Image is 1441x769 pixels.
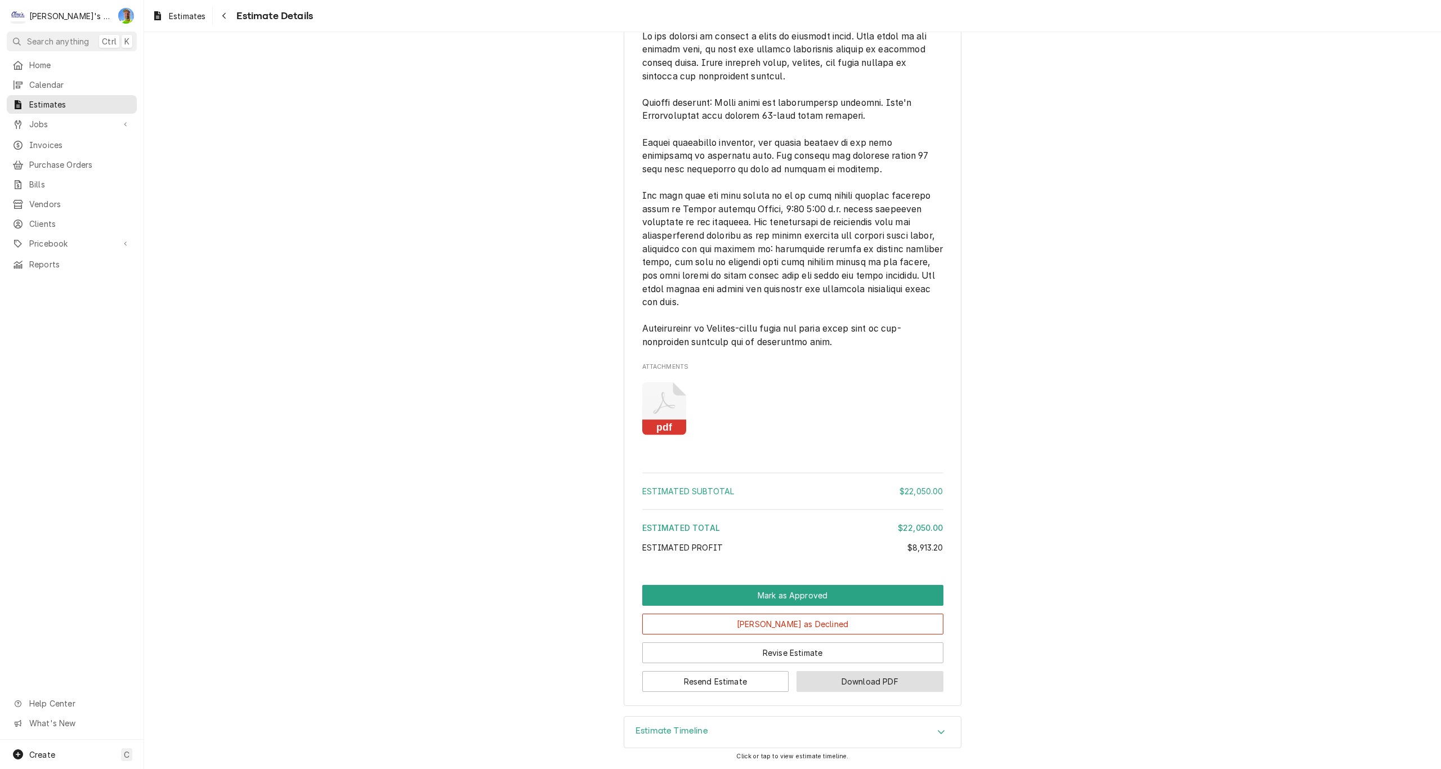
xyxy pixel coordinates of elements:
span: Estimated Profit [642,543,723,552]
span: Purchase Orders [29,159,131,171]
div: $22,050.00 [898,522,943,534]
a: Go to Pricebook [7,234,137,253]
a: Home [7,56,137,74]
span: Terms & Conditions [642,30,943,349]
div: Estimate Timeline [624,716,961,749]
div: Button Group Row [642,663,943,692]
button: Accordion Details Expand Trigger [624,717,961,748]
span: Attachments [642,363,943,372]
a: Go to What's New [7,714,137,732]
div: $8,913.20 [907,542,943,553]
div: Estimated Total [642,522,943,534]
a: Calendar [7,75,137,94]
div: Amount Summary [642,468,943,561]
span: Estimated Subtotal [642,486,735,496]
a: Estimates [7,95,137,114]
span: Help Center [29,698,130,709]
span: Click or tap to view estimate timeline. [736,753,848,760]
a: Reports [7,255,137,274]
span: Search anything [27,35,89,47]
div: Accordion Header [624,717,961,748]
button: Download PDF [796,671,943,692]
span: Bills [29,178,131,190]
div: Button Group Row [642,606,943,634]
div: C [10,8,26,24]
span: Create [29,750,55,759]
button: [PERSON_NAME] as Declined [642,614,943,634]
a: Go to Help Center [7,694,137,713]
div: GA [118,8,134,24]
button: Search anythingCtrlK [7,32,137,51]
span: Estimated Total [642,523,720,533]
div: Button Group Row [642,634,943,663]
div: Button Group [642,585,943,692]
span: K [124,35,129,47]
span: Invoices [29,139,131,151]
span: Reports [29,258,131,270]
h3: Estimate Timeline [636,726,708,736]
span: Jobs [29,118,114,130]
div: Estimated Subtotal [642,485,943,497]
span: Estimates [169,10,205,22]
span: What's New [29,717,130,729]
span: Attachments [642,374,943,445]
div: Attachments [642,363,943,444]
a: Estimates [147,7,210,25]
span: Estimates [29,99,131,110]
a: Clients [7,214,137,233]
span: Pricebook [29,238,114,249]
span: Ctrl [102,35,117,47]
div: Terms & Conditions [642,19,943,348]
div: $22,050.00 [899,485,943,497]
button: pdf [642,382,687,436]
a: Vendors [7,195,137,213]
div: Estimated Profit [642,542,943,553]
span: C [124,749,129,761]
button: Revise Estimate [642,642,943,663]
button: Resend Estimate [642,671,789,692]
a: Invoices [7,136,137,154]
span: Home [29,59,131,71]
div: Clay's Refrigeration's Avatar [10,8,26,24]
a: Go to Jobs [7,115,137,133]
a: Purchase Orders [7,155,137,174]
button: Mark as Approved [642,585,943,606]
a: Bills [7,175,137,194]
div: [PERSON_NAME]'s Refrigeration [29,10,112,22]
span: Estimate Details [233,8,313,24]
span: Calendar [29,79,131,91]
div: Button Group Row [642,585,943,606]
span: Clients [29,218,131,230]
button: Navigate back [215,7,233,25]
span: Vendors [29,198,131,210]
div: Greg Austin's Avatar [118,8,134,24]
